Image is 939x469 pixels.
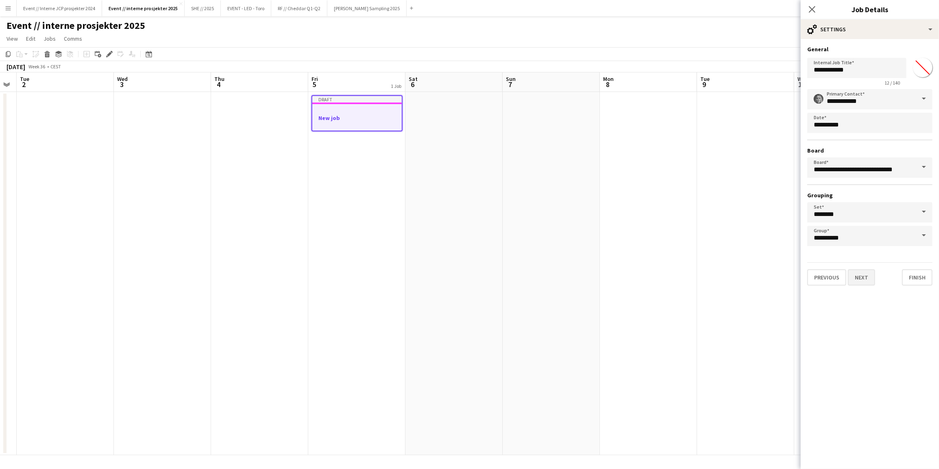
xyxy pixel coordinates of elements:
[327,0,407,16] button: [PERSON_NAME] Sampling 2025
[271,0,327,16] button: RF // Cheddar Q1-Q2
[312,75,318,83] span: Fri
[7,35,18,42] span: View
[848,269,875,286] button: Next
[102,0,185,16] button: Event // interne prosjekter 2025
[409,75,418,83] span: Sat
[44,35,56,42] span: Jobs
[902,269,932,286] button: Finish
[50,63,61,70] div: CEST
[807,147,932,154] h3: Board
[796,80,808,89] span: 10
[700,75,710,83] span: Tue
[506,75,516,83] span: Sun
[7,63,25,71] div: [DATE]
[801,20,939,39] div: Settings
[61,33,85,44] a: Comms
[213,80,224,89] span: 4
[214,75,224,83] span: Thu
[64,35,82,42] span: Comms
[807,192,932,199] h3: Grouping
[797,75,808,83] span: Wed
[27,63,47,70] span: Week 36
[602,80,614,89] span: 8
[26,35,35,42] span: Edit
[312,95,403,131] app-job-card: DraftNew job
[17,0,102,16] button: Event // Interne JCP prosjekter 2024
[699,80,710,89] span: 9
[116,80,128,89] span: 3
[807,269,846,286] button: Previous
[878,80,906,86] span: 12 / 140
[312,96,402,103] div: Draft
[23,33,39,44] a: Edit
[40,33,59,44] a: Jobs
[7,20,145,32] h1: Event // interne prosjekter 2025
[117,75,128,83] span: Wed
[407,80,418,89] span: 6
[221,0,271,16] button: EVENT - LED - Toro
[807,46,932,53] h3: General
[391,83,401,89] div: 1 Job
[19,80,29,89] span: 2
[312,114,402,122] h3: New job
[185,0,221,16] button: SHE // 2025
[505,80,516,89] span: 7
[310,80,318,89] span: 5
[801,4,939,15] h3: Job Details
[20,75,29,83] span: Tue
[603,75,614,83] span: Mon
[3,33,21,44] a: View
